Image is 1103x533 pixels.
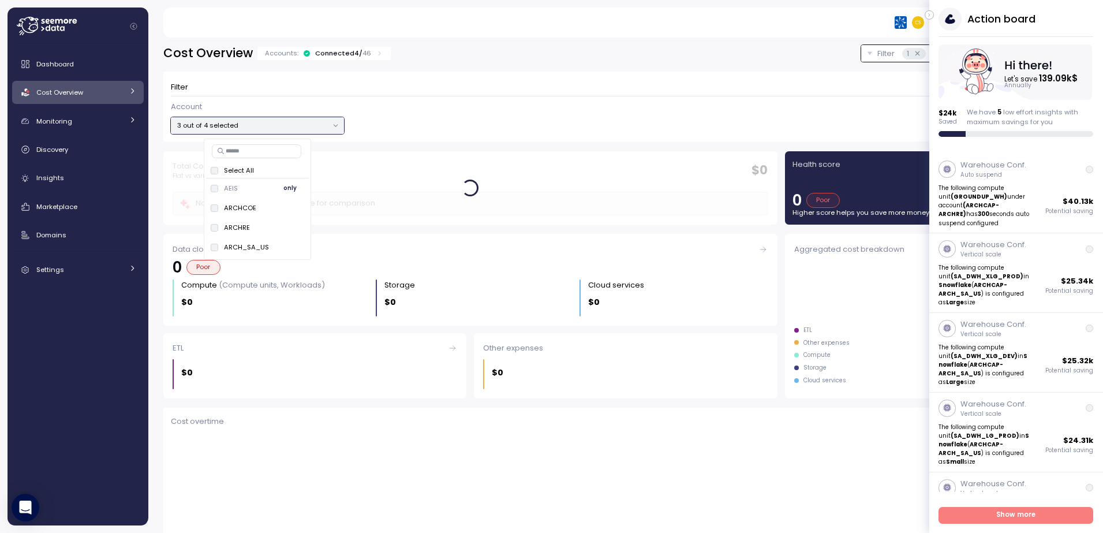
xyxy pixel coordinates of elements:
p: $ 24k [939,109,958,118]
span: Marketplace [36,202,77,211]
span: 5 [997,107,1001,117]
span: Cost Overview [36,88,83,97]
div: Storage [384,279,415,291]
div: Poor [186,260,220,275]
a: Cost Overview [12,81,144,104]
button: Collapse navigation [126,22,141,31]
p: $ 25.34k [1061,275,1094,287]
tspan: 139.09k $ [1040,72,1079,84]
strong: (SA_DWH_XLG_PROD) [951,273,1024,280]
p: AEIS [224,184,238,193]
p: Health score [792,159,840,170]
strong: ARCHCAP-ARCH_SA_US [939,361,1004,377]
div: Compute [181,279,325,291]
p: 1 [907,48,909,59]
p: 46 [362,49,371,58]
div: Connected 4 / [315,49,371,58]
div: We have low effort insights with maximum savings for you [967,107,1094,126]
div: Accounts:Connected4/46 [257,47,391,60]
button: Filter1 [861,45,932,62]
p: $ 25.32k [1063,355,1094,367]
p: Vertical scale [960,410,1026,418]
p: Warehouse Conf. [960,159,1026,171]
strong: Large [947,299,964,306]
a: Data cloud0PoorCompute (Compute units, Workloads)$0Storage $0Cloud services $0 [163,234,777,326]
div: Storage [803,364,827,372]
p: $ 40.13k [1063,196,1094,207]
p: $0 [181,366,193,379]
div: Aggregated cost breakdown [794,244,1079,255]
a: Monitoring [12,110,144,133]
strong: Small [947,458,964,465]
strong: Snowflake [939,352,1028,368]
p: Account [171,101,202,113]
p: $0 [384,296,396,309]
span: Show more [997,508,1036,523]
strong: (SA_DWH_XLG_DEV) [951,352,1018,360]
a: Show more [939,507,1094,524]
div: Other expenses [803,339,850,347]
strong: (GROUNDUP_WH) [951,193,1008,200]
p: Vertical scale [960,251,1026,259]
p: $0 [492,366,503,379]
p: ARCHRE [224,223,250,232]
a: Warehouse Conf.Vertical scaleThe following compute unit(SA_DWH_LG_PROD)inSnowflake(ARCHCAP-ARCH_S... [929,393,1103,472]
a: Domains [12,223,144,247]
p: Potential saving [1046,367,1094,375]
span: Monitoring [36,117,72,126]
a: Warehouse Conf.Auto suspendThe following compute unit(GROUNDUP_WH)under account(ARCHCAP-ARCHRE)ha... [929,154,1103,233]
p: Warehouse Conf. [960,398,1026,410]
strong: 300 [978,210,990,218]
p: 0 [173,260,182,275]
p: 0 [792,193,802,208]
p: The following compute unit under account has seconds auto suspend configured [939,184,1032,228]
button: only [276,181,304,195]
div: ETL [803,326,812,334]
div: Poor [806,193,840,208]
div: Data cloud [173,244,768,255]
p: Vertical scale [960,490,1026,498]
div: Compute [803,351,831,359]
a: Dashboard [12,53,144,76]
p: Potential saving [1046,446,1094,454]
div: ETL [173,342,457,354]
p: $0 [181,296,193,309]
h3: Action board [967,12,1035,26]
p: $0 [588,296,600,309]
p: Cost overtime [171,416,224,427]
strong: Large [947,378,964,386]
a: Marketplace [12,195,144,218]
img: 30f31bb3582bac9e5ca6f973bf708204 [912,16,924,28]
p: Warehouse Conf. [960,239,1026,251]
p: Potential saving [1046,207,1094,215]
p: The following compute unit in ( ) is configured as size [939,423,1032,467]
strong: (SA_DWH_LG_PROD) [951,432,1020,439]
div: Other expenses [483,342,768,354]
span: Discovery [36,145,68,154]
p: ARCHCOE [224,203,256,213]
span: Domains [36,230,66,240]
p: ARCH_SA_US [224,243,269,252]
span: Settings [36,265,64,274]
p: Warehouse Conf. [960,478,1026,490]
a: Discovery [12,138,144,161]
p: The following compute unit in ( ) is configured as size [939,263,1032,307]
strong: (ARCHCAP-ARCHRE) [939,202,1000,218]
p: Potential saving [1046,287,1094,295]
p: Saved [939,118,958,126]
span: Insights [36,173,64,182]
p: Vertical scale [960,330,1026,338]
strong: Snowflake [939,281,972,289]
p: (Compute units, Workloads) [219,279,325,290]
a: Insights [12,167,144,190]
p: Auto suspend [960,171,1026,179]
p: 3 out of 4 selected [177,121,328,130]
div: Open Intercom Messenger [12,494,39,521]
text: Annually [1005,82,1033,90]
span: only [283,182,297,195]
p: The following compute unit in ( ) is configured as size [939,343,1032,387]
img: 68790ce639d2d68da1992664.PNG [895,16,907,28]
h2: Cost Overview [163,45,253,62]
p: Filter [877,48,895,59]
